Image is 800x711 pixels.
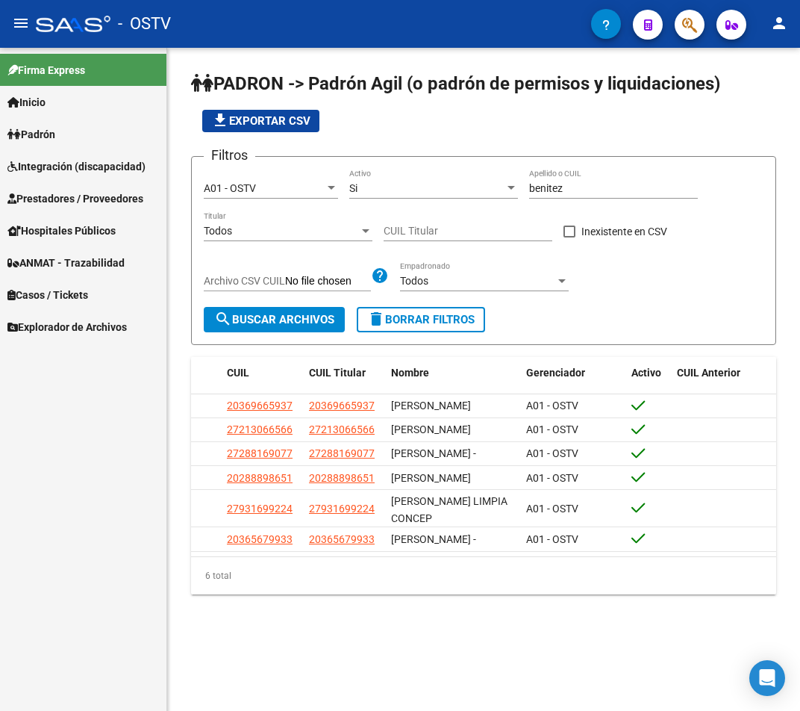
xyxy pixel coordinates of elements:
span: 27931699224 [309,503,375,515]
h3: Filtros [204,145,255,166]
span: 27213066566 [309,423,375,435]
div: 6 total [191,557,776,594]
span: Explorador de Archivos [7,319,127,335]
datatable-header-cell: Nombre [385,357,520,389]
div: Open Intercom Messenger [749,660,785,696]
mat-icon: menu [12,14,30,32]
span: - OSTV [118,7,171,40]
span: [PERSON_NAME] [391,472,471,484]
span: 27931699224 [227,503,293,515]
mat-icon: file_download [211,111,229,129]
span: Firma Express [7,62,85,78]
span: [PERSON_NAME] - [391,447,476,459]
span: Todos [400,275,428,287]
span: Gerenciador [526,367,585,379]
span: Borrar Filtros [367,313,475,326]
span: 20369665937 [309,400,375,412]
span: Padrón [7,126,55,143]
span: ANMAT - Trazabilidad [7,255,125,271]
span: A01 - OSTV [526,447,578,459]
span: CUIL Titular [309,367,366,379]
mat-icon: delete [367,310,385,328]
span: Exportar CSV [211,114,310,128]
span: A01 - OSTV [526,472,578,484]
datatable-header-cell: CUIL Titular [303,357,385,389]
span: Inexistente en CSV [581,223,667,240]
span: Buscar Archivos [214,313,334,326]
span: PADRON -> Padrón Agil (o padrón de permisos y liquidaciones) [191,73,720,94]
button: Exportar CSV [202,110,319,132]
span: [PERSON_NAME] LIMPIA CONCEP [391,495,507,524]
span: 20365679933 [309,533,375,545]
span: Hospitales Públicos [7,223,116,239]
button: Borrar Filtros [357,307,485,332]
span: Todos [204,225,232,237]
span: Activo [631,367,661,379]
span: Nombre [391,367,429,379]
datatable-header-cell: CUIL [221,357,303,389]
span: Archivo CSV CUIL [204,275,285,287]
span: [PERSON_NAME] [391,400,471,412]
button: Buscar Archivos [204,307,345,332]
span: 20288898651 [227,472,293,484]
span: Si [349,182,357,194]
mat-icon: search [214,310,232,328]
span: A01 - OSTV [526,400,578,412]
span: Casos / Tickets [7,287,88,303]
span: 20365679933 [227,533,293,545]
span: A01 - OSTV [526,503,578,515]
span: 20288898651 [309,472,375,484]
datatable-header-cell: CUIL Anterior [671,357,776,389]
span: 27288169077 [309,447,375,459]
datatable-header-cell: Activo [625,357,671,389]
span: A01 - OSTV [526,423,578,435]
span: 27213066566 [227,423,293,435]
span: [PERSON_NAME] [391,423,471,435]
span: A01 - OSTV [526,533,578,545]
span: 20369665937 [227,400,293,412]
span: CUIL [227,367,249,379]
mat-icon: person [770,14,788,32]
datatable-header-cell: Gerenciador [520,357,625,389]
span: 27288169077 [227,447,293,459]
span: [PERSON_NAME] - [391,533,476,545]
mat-icon: help [371,267,389,285]
input: Archivo CSV CUIL [285,275,371,288]
span: Prestadores / Proveedores [7,190,143,207]
span: CUIL Anterior [677,367,740,379]
span: A01 - OSTV [204,182,256,194]
span: Integración (discapacidad) [7,158,146,175]
span: Inicio [7,94,46,111]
